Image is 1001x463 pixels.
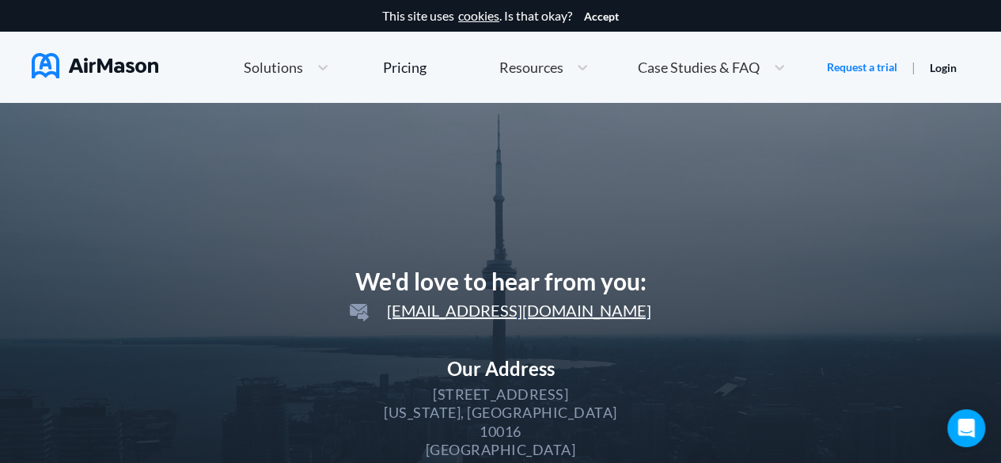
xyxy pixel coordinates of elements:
div: 10016 [480,423,521,441]
img: svg+xml;base64,PD94bWwgdmVyc2lvbj0iMS4wIiBlbmNvZGluZz0idXRmLTgiPz4KPHN2ZyB3aWR0aD0iMjRweCIgaGVpZ2... [350,304,369,321]
img: AirMason Logo [32,53,158,78]
div: [STREET_ADDRESS] [433,385,568,404]
div: Open Intercom Messenger [947,409,985,447]
div: [US_STATE], [GEOGRAPHIC_DATA] [384,404,617,422]
div: We'd love to hear from you: [323,268,679,295]
a: [EMAIL_ADDRESS][DOMAIN_NAME] [343,304,658,319]
span: Case Studies & FAQ [638,60,760,74]
button: Accept cookies [584,10,619,23]
span: Resources [499,60,563,74]
div: [GEOGRAPHIC_DATA] [426,441,576,459]
a: Pricing [383,53,427,82]
span: Solutions [244,60,303,74]
span: | [912,59,916,74]
a: Request a trial [827,59,897,75]
a: Login [930,61,957,74]
div: Our Address [323,358,679,380]
span: [EMAIL_ADDRESS][DOMAIN_NAME] [350,301,651,320]
a: cookies [458,9,499,23]
div: Pricing [383,60,427,74]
